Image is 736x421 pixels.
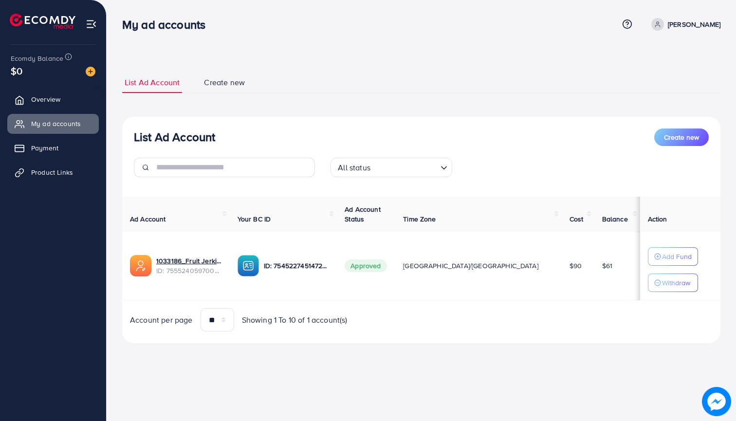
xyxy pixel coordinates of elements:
[130,214,166,224] span: Ad Account
[336,161,372,175] span: All status
[702,387,731,416] img: image
[403,261,538,271] span: [GEOGRAPHIC_DATA]/[GEOGRAPHIC_DATA]
[204,77,245,88] span: Create new
[662,251,692,262] p: Add Fund
[664,132,699,142] span: Create new
[238,214,271,224] span: Your BC ID
[130,314,193,326] span: Account per page
[242,314,348,326] span: Showing 1 To 10 of 1 account(s)
[86,67,95,76] img: image
[10,14,75,29] img: logo
[602,261,612,271] span: $61
[647,18,720,31] a: [PERSON_NAME]
[7,138,99,158] a: Payment
[156,266,222,275] span: ID: 7555240597003730951
[648,274,698,292] button: Withdraw
[31,143,58,153] span: Payment
[86,18,97,30] img: menu
[654,128,709,146] button: Create new
[662,277,690,289] p: Withdraw
[11,54,63,63] span: Ecomdy Balance
[403,214,436,224] span: Time Zone
[570,214,584,224] span: Cost
[11,64,22,78] span: $0
[156,256,222,276] div: <span class='underline'>1033186_Fruit Jerkies - Ecomdy_1759092287468</span></br>7555240597003730951
[602,214,628,224] span: Balance
[668,18,720,30] p: [PERSON_NAME]
[238,255,259,276] img: ic-ba-acc.ded83a64.svg
[31,94,60,104] span: Overview
[331,158,452,177] div: Search for option
[7,163,99,182] a: Product Links
[125,77,180,88] span: List Ad Account
[373,159,437,175] input: Search for option
[134,130,215,144] h3: List Ad Account
[130,255,151,276] img: ic-ads-acc.e4c84228.svg
[648,247,698,266] button: Add Fund
[648,214,667,224] span: Action
[122,18,213,32] h3: My ad accounts
[156,256,222,266] a: 1033186_Fruit Jerkies - Ecomdy_1759092287468
[7,114,99,133] a: My ad accounts
[264,260,330,272] p: ID: 7545227451472216065
[31,167,73,177] span: Product Links
[570,261,582,271] span: $90
[345,204,381,224] span: Ad Account Status
[7,90,99,109] a: Overview
[31,119,81,128] span: My ad accounts
[345,259,386,272] span: Approved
